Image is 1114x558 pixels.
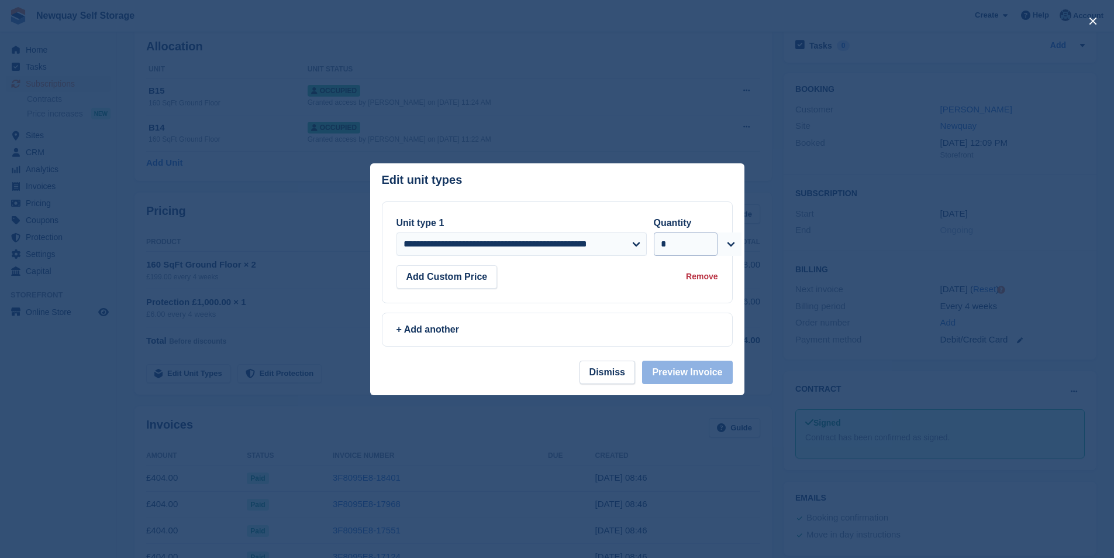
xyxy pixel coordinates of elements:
[382,313,733,347] a: + Add another
[654,218,692,228] label: Quantity
[396,323,718,337] div: + Add another
[642,361,732,384] button: Preview Invoice
[396,265,498,289] button: Add Custom Price
[382,173,463,187] p: Edit unit types
[580,361,635,384] button: Dismiss
[1084,12,1102,30] button: close
[396,218,444,228] label: Unit type 1
[686,271,718,283] div: Remove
